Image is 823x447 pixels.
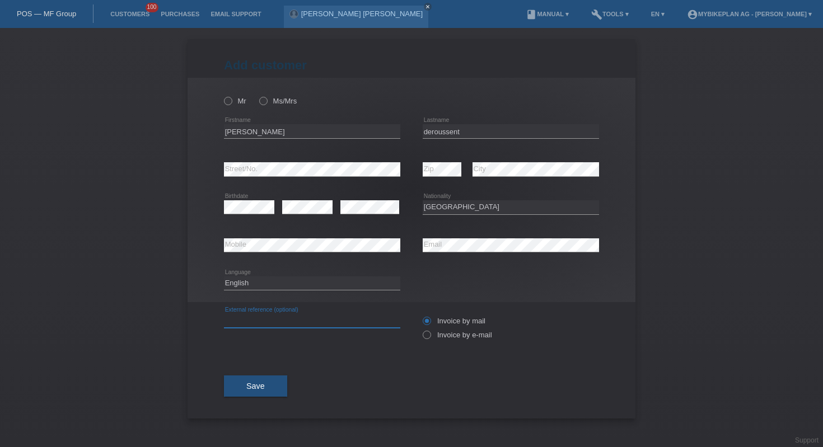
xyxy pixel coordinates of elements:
h1: Add customer [224,58,599,72]
a: buildTools ▾ [586,11,634,17]
a: bookManual ▾ [520,11,574,17]
a: [PERSON_NAME] [PERSON_NAME] [301,10,423,18]
label: Mr [224,97,246,105]
button: Save [224,375,287,397]
span: Save [246,382,265,390]
a: Email Support [205,11,266,17]
span: 100 [146,3,159,12]
a: Customers [105,11,155,17]
input: Ms/Mrs [259,97,266,104]
a: Purchases [155,11,205,17]
i: account_circle [687,9,698,20]
label: Invoice by e-mail [423,331,492,339]
i: build [591,9,602,20]
a: Support [795,436,819,444]
input: Invoice by e-mail [423,331,430,345]
a: EN ▾ [646,11,670,17]
label: Ms/Mrs [259,97,297,105]
a: account_circleMybikeplan AG - [PERSON_NAME] ▾ [681,11,817,17]
input: Invoice by mail [423,317,430,331]
i: close [425,4,431,10]
a: POS — MF Group [17,10,76,18]
input: Mr [224,97,231,104]
a: close [424,3,432,11]
i: book [526,9,537,20]
label: Invoice by mail [423,317,485,325]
